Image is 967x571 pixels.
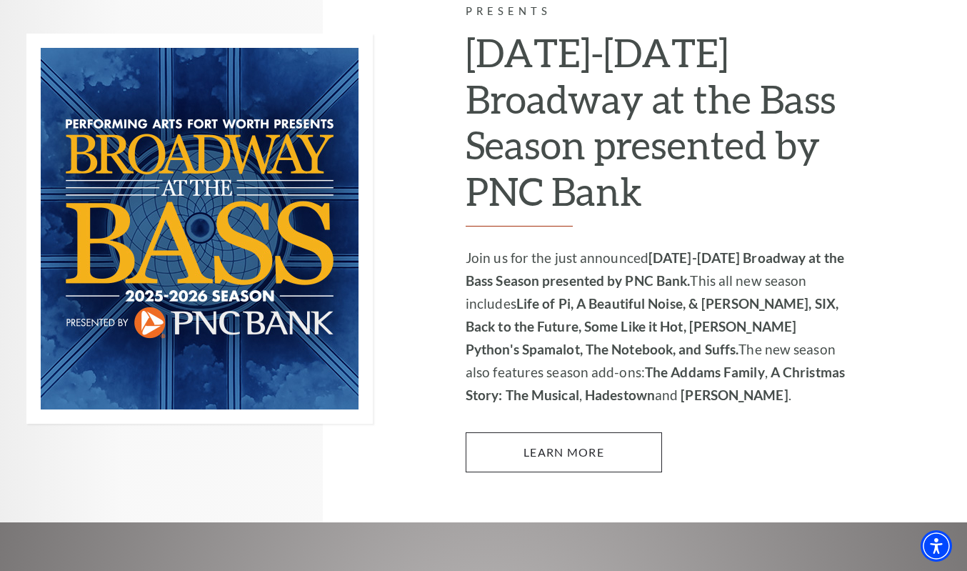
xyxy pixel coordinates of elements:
[585,387,655,403] strong: Hadestown
[681,387,788,403] strong: [PERSON_NAME]
[921,530,952,562] div: Accessibility Menu
[26,34,373,424] img: Performing Arts Fort Worth Presents
[466,432,662,472] a: Learn More 2025-2026 Broadway at the Bass Season presented by PNC Bank
[466,29,848,227] h2: [DATE]-[DATE] Broadway at the Bass Season presented by PNC Bank
[466,249,844,289] strong: [DATE]-[DATE] Broadway at the Bass Season presented by PNC Bank.
[645,364,765,380] strong: The Addams Family
[466,295,838,357] strong: Life of Pi, A Beautiful Noise, & [PERSON_NAME], SIX, Back to the Future, Some Like it Hot, [PERSO...
[466,364,845,403] strong: A Christmas Story: The Musical
[466,247,848,407] p: Join us for the just announced This all new season includes The new season also features season a...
